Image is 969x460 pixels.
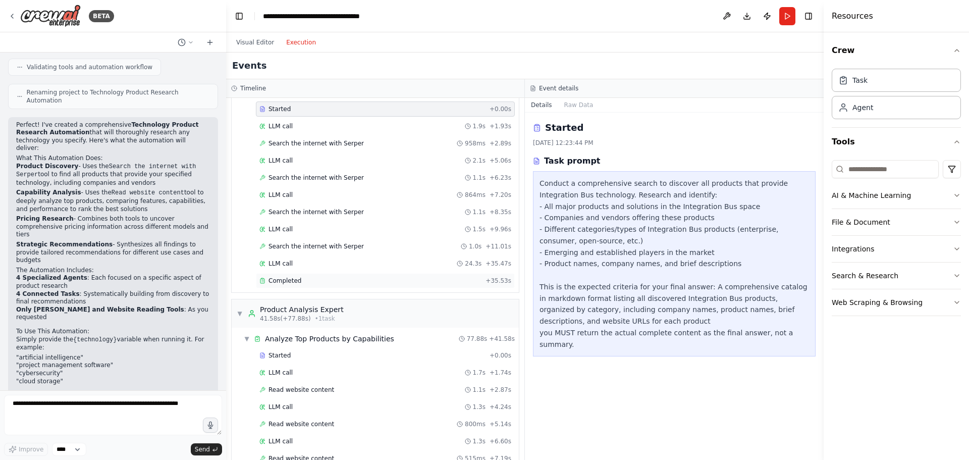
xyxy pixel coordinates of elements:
[268,420,334,428] span: Read website content
[832,289,961,316] button: Web Scraping & Browsing
[16,121,199,136] strong: Technology Product Research Automation
[16,362,210,370] li: "project management software"
[268,157,293,165] span: LLM call
[268,403,293,411] span: LLM call
[489,335,515,343] span: + 41.58s
[16,189,210,213] p: - Uses the tool to deeply analyze top products, comparing features, capabilities, and performance...
[533,139,816,147] div: [DATE] 12:23:44 PM
[490,403,511,411] span: + 4.24s
[16,274,87,281] strong: 4 Specialized Agents
[473,157,486,165] span: 2.1s
[490,369,511,377] span: + 1.74s
[268,174,364,182] span: Search the internet with Serper
[852,75,868,85] div: Task
[545,121,583,135] h2: Started
[490,157,511,165] span: + 5.06s
[473,437,486,445] span: 1.3s
[268,208,364,216] span: Search the internet with Serper
[832,36,961,65] button: Crew
[237,310,243,318] span: ▼
[16,290,80,297] strong: 4 Connected Tasks
[539,84,578,92] h3: Event details
[230,36,280,48] button: Visual Editor
[16,163,210,187] p: - Uses the tool to find all products that provide your specified technology, including companies ...
[16,267,210,275] h2: The Automation Includes:
[832,236,961,262] button: Integrations
[240,84,266,92] h3: Timeline
[540,178,809,350] div: Conduct a comprehensive search to discover all products that provide Integration Bus technology. ...
[16,241,210,265] p: - Synthesizes all findings to provide tailored recommendations for different use cases and budgets
[4,443,48,456] button: Improve
[490,105,511,113] span: + 0.00s
[268,351,291,360] span: Started
[852,103,873,113] div: Agent
[16,378,210,386] li: "cloud storage"
[832,156,961,324] div: Tools
[473,122,486,130] span: 1.9s
[20,5,81,27] img: Logo
[16,274,210,290] li: : Each focused on a specific aspect of product research
[16,306,210,322] li: : As you requested
[268,122,293,130] span: LLM call
[490,122,511,130] span: + 1.93s
[260,304,344,315] div: Product Analysis Expert
[490,174,511,182] span: + 6.23s
[16,328,210,336] h2: To Use This Automation:
[486,277,511,285] span: + 35.53s
[490,351,511,360] span: + 0.00s
[525,98,558,112] button: Details
[268,369,293,377] span: LLM call
[16,121,210,152] p: Perfect! I've created a comprehensive that will thoroughly research any technology you specify. H...
[174,36,198,48] button: Switch to previous chat
[232,59,266,73] h2: Events
[832,263,961,289] button: Search & Research
[16,290,210,306] li: : Systematically building from discovery to final recommendations
[490,420,511,428] span: + 5.14s
[490,191,511,199] span: + 7.20s
[486,242,511,250] span: + 11.01s
[268,105,291,113] span: Started
[832,128,961,156] button: Tools
[203,418,218,433] button: Click to speak your automation idea
[280,36,322,48] button: Execution
[832,209,961,235] button: File & Document
[16,370,210,378] li: "cybersecurity"
[473,369,486,377] span: 1.7s
[465,420,486,428] span: 800ms
[244,335,250,343] span: ▼
[16,189,81,196] strong: Capability Analysis
[473,208,486,216] span: 1.1s
[16,336,210,352] p: Simply provide the variable when running it. For example:
[16,155,210,163] h2: What This Automation Does:
[490,225,511,233] span: + 9.96s
[112,189,184,196] code: Read website content
[89,10,114,22] div: BETA
[832,10,873,22] h4: Resources
[268,277,301,285] span: Completed
[469,242,481,250] span: 1.0s
[473,386,486,394] span: 1.1s
[268,242,364,250] span: Search the internet with Serper
[268,437,293,445] span: LLM call
[268,260,293,268] span: LLM call
[27,63,152,71] span: Validating tools and automation workflow
[473,174,486,182] span: 1.1s
[268,386,334,394] span: Read website content
[195,445,210,453] span: Send
[268,191,293,199] span: LLM call
[27,88,209,105] span: Renaming project to Technology Product Research Automation
[832,182,961,209] button: AI & Machine Learning
[558,98,600,112] button: Raw Data
[315,315,335,323] span: • 1 task
[490,208,511,216] span: + 8.35s
[16,354,210,362] li: "artificial intelligence"
[465,139,486,147] span: 958ms
[265,334,394,344] div: Analyze Top Products by Capabilities
[16,241,113,248] strong: Strategic Recommendations
[486,260,511,268] span: + 35.47s
[19,445,43,453] span: Improve
[490,386,511,394] span: + 2.87s
[473,403,486,411] span: 1.3s
[16,215,210,239] p: - Combines both tools to uncover comprehensive pricing information across different models and tiers
[832,65,961,127] div: Crew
